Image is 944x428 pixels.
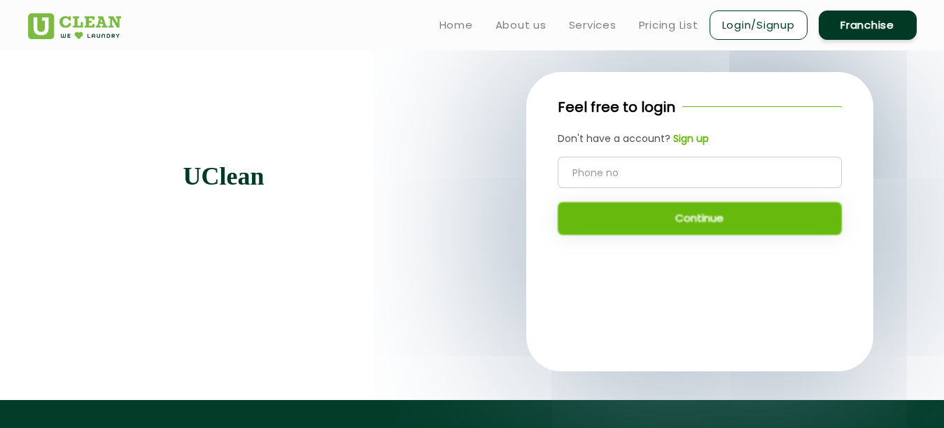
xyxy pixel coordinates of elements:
[558,97,675,117] p: Feel free to login
[710,10,808,40] a: Login/Signup
[670,131,709,146] a: Sign up
[673,131,709,145] b: Sign up
[558,157,842,188] input: Phone no
[108,110,160,149] img: quote-img
[28,13,121,39] img: UClean Laundry and Dry Cleaning
[183,162,264,190] b: UClean
[495,17,547,34] a: About us
[439,17,473,34] a: Home
[150,162,340,246] p: Let take care of your first impressions
[569,17,617,34] a: Services
[558,131,670,145] span: Don't have a account?
[819,10,917,40] a: Franchise
[639,17,698,34] a: Pricing List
